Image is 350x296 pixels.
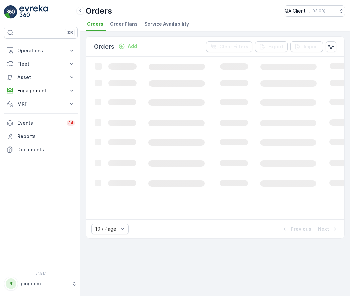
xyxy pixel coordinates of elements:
button: Add [116,42,140,50]
p: pingdom [21,280,68,287]
button: Asset [4,71,78,84]
button: Previous [281,225,312,233]
button: Next [317,225,339,233]
p: Events [17,120,63,126]
p: Add [128,43,137,50]
p: QA Client [285,8,306,14]
p: Clear Filters [219,43,248,50]
p: Operations [17,47,64,54]
p: Orders [94,42,114,51]
p: Documents [17,146,75,153]
p: Orders [86,6,112,16]
a: Reports [4,130,78,143]
p: Reports [17,133,75,140]
button: MRF [4,97,78,111]
p: ( +03:00 ) [308,8,325,14]
a: Documents [4,143,78,156]
span: Orders [87,21,103,27]
span: v 1.51.1 [4,271,78,275]
img: logo_light-DOdMpM7g.png [19,5,48,19]
p: MRF [17,101,64,107]
p: Engagement [17,87,64,94]
p: Asset [17,74,64,81]
button: Export [255,41,288,52]
p: Previous [291,226,311,232]
p: 34 [68,120,74,126]
button: QA Client(+03:00) [285,5,345,17]
button: Fleet [4,57,78,71]
button: Engagement [4,84,78,97]
span: Order Plans [110,21,138,27]
p: Export [268,43,284,50]
p: Next [318,226,329,232]
button: Clear Filters [206,41,252,52]
button: PPpingdom [4,277,78,291]
p: Import [304,43,319,50]
button: Import [290,41,323,52]
div: PP [6,278,16,289]
p: Fleet [17,61,64,67]
img: logo [4,5,17,19]
a: Events34 [4,116,78,130]
span: Service Availability [144,21,189,27]
p: ⌘B [66,30,73,35]
button: Operations [4,44,78,57]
